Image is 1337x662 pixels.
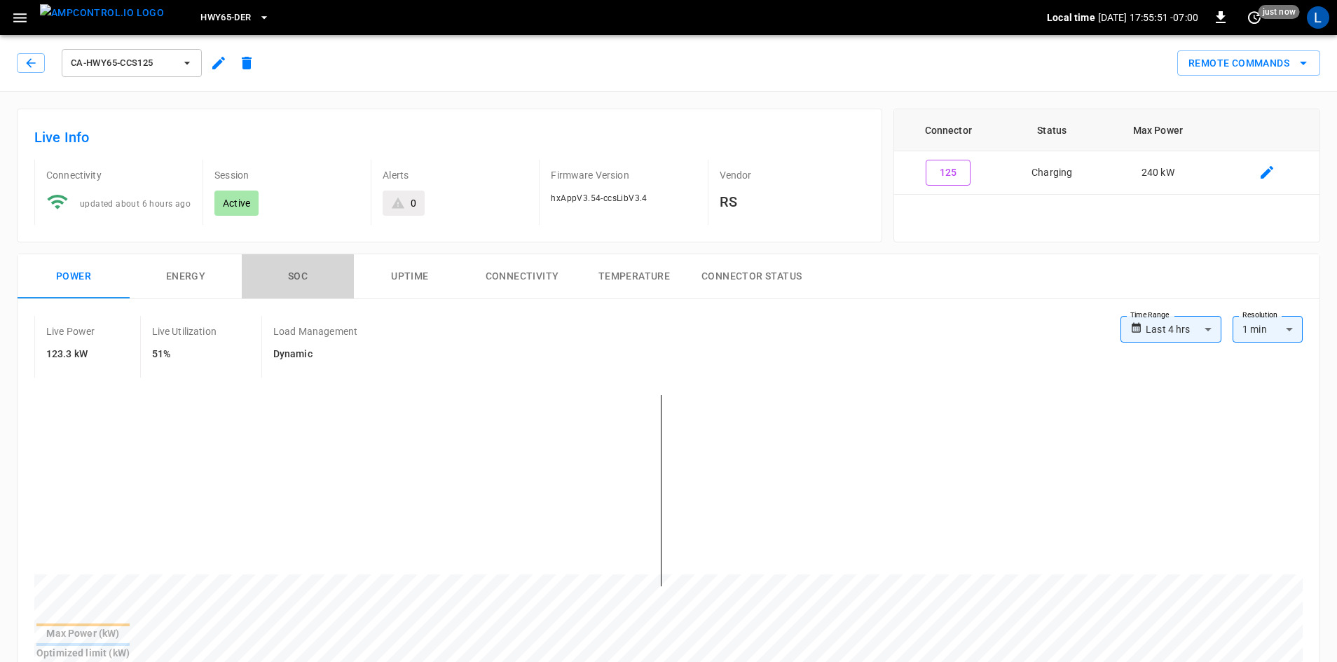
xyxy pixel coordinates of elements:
[926,160,971,186] button: 125
[80,199,191,209] span: updated about 6 hours ago
[1102,151,1214,195] td: 240 kW
[1098,11,1198,25] p: [DATE] 17:55:51 -07:00
[34,126,865,149] h6: Live Info
[46,347,95,362] h6: 123.3 kW
[720,191,865,213] h6: RS
[1003,151,1102,195] td: Charging
[18,254,130,299] button: Power
[200,10,251,26] span: HWY65-DER
[894,109,1003,151] th: Connector
[1177,50,1320,76] div: remote commands options
[195,4,275,32] button: HWY65-DER
[1243,6,1266,29] button: set refresh interval
[273,324,357,338] p: Load Management
[1259,5,1300,19] span: just now
[1177,50,1320,76] button: Remote Commands
[720,168,865,182] p: Vendor
[1233,316,1303,343] div: 1 min
[242,254,354,299] button: SOC
[273,347,357,362] h6: Dynamic
[40,4,164,22] img: ampcontrol.io logo
[46,168,191,182] p: Connectivity
[46,324,95,338] p: Live Power
[354,254,466,299] button: Uptime
[223,196,250,210] p: Active
[411,196,416,210] div: 0
[62,49,202,77] button: ca-hwy65-ccs125
[152,324,217,338] p: Live Utilization
[690,254,813,299] button: Connector Status
[1003,109,1102,151] th: Status
[466,254,578,299] button: Connectivity
[152,347,217,362] h6: 51%
[214,168,359,182] p: Session
[1130,310,1170,321] label: Time Range
[1242,310,1277,321] label: Resolution
[894,109,1319,195] table: connector table
[130,254,242,299] button: Energy
[71,55,174,71] span: ca-hwy65-ccs125
[1146,316,1221,343] div: Last 4 hrs
[578,254,690,299] button: Temperature
[383,168,528,182] p: Alerts
[551,168,696,182] p: Firmware Version
[1047,11,1095,25] p: Local time
[1102,109,1214,151] th: Max Power
[551,193,647,203] span: hxAppV3.54-ccsLibV3.4
[1307,6,1329,29] div: profile-icon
